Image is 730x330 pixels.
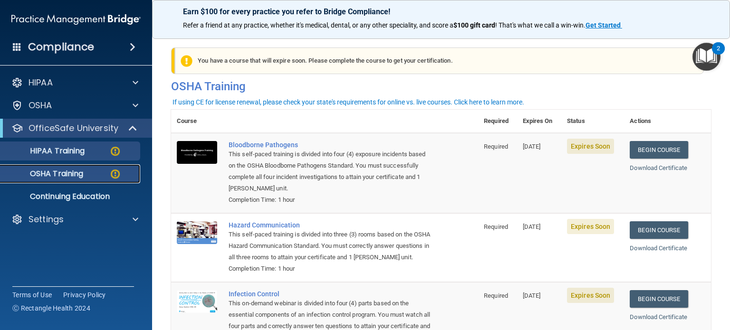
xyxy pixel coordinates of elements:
[12,290,52,300] a: Terms of Use
[6,146,85,156] p: HIPAA Training
[484,292,508,299] span: Required
[171,97,526,107] button: If using CE for license renewal, please check your state's requirements for online vs. live cours...
[567,139,614,154] span: Expires Soon
[453,21,495,29] strong: $100 gift card
[12,303,90,313] span: Ⓒ Rectangle Health 2024
[183,7,699,16] p: Earn $100 for every practice you refer to Bridge Compliance!
[11,214,138,225] a: Settings
[229,141,431,149] a: Bloodborne Pathogens
[624,110,711,133] th: Actions
[109,145,121,157] img: warning-circle.0cc9ac19.png
[229,290,431,298] a: Infection Control
[6,169,83,179] p: OSHA Training
[586,21,622,29] a: Get Started
[6,192,136,201] p: Continuing Education
[171,80,711,93] h4: OSHA Training
[11,123,138,134] a: OfficeSafe University
[517,110,561,133] th: Expires On
[183,21,453,29] span: Refer a friend at any practice, whether it's medical, dental, or any other speciality, and score a
[181,55,192,67] img: exclamation-circle-solid-warning.7ed2984d.png
[630,164,687,171] a: Download Certificate
[11,10,141,29] img: PMB logo
[567,219,614,234] span: Expires Soon
[484,223,508,230] span: Required
[630,141,688,159] a: Begin Course
[29,123,118,134] p: OfficeSafe University
[484,143,508,150] span: Required
[478,110,517,133] th: Required
[63,290,106,300] a: Privacy Policy
[29,77,53,88] p: HIPAA
[630,245,687,252] a: Download Certificate
[523,223,541,230] span: [DATE]
[173,99,524,105] div: If using CE for license renewal, please check your state's requirements for online vs. live cours...
[523,292,541,299] span: [DATE]
[495,21,586,29] span: ! That's what we call a win-win.
[175,47,704,74] div: You have a course that will expire soon. Please complete the course to get your certification.
[561,110,624,133] th: Status
[630,221,688,239] a: Begin Course
[11,77,138,88] a: HIPAA
[229,229,431,263] div: This self-paced training is divided into three (3) rooms based on the OSHA Hazard Communication S...
[229,149,431,194] div: This self-paced training is divided into four (4) exposure incidents based on the OSHA Bloodborne...
[171,110,223,133] th: Course
[29,214,64,225] p: Settings
[630,313,687,321] a: Download Certificate
[229,263,431,274] div: Completion Time: 1 hour
[630,290,688,308] a: Begin Course
[586,21,621,29] strong: Get Started
[692,43,720,71] button: Open Resource Center, 2 new notifications
[229,194,431,206] div: Completion Time: 1 hour
[717,48,720,61] div: 2
[11,100,138,111] a: OSHA
[523,143,541,150] span: [DATE]
[109,168,121,180] img: warning-circle.0cc9ac19.png
[28,40,94,54] h4: Compliance
[29,100,52,111] p: OSHA
[567,288,614,303] span: Expires Soon
[229,221,431,229] a: Hazard Communication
